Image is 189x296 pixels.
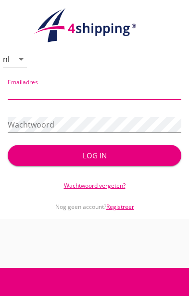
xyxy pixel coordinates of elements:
a: Registreer [106,203,134,211]
div: Log in [23,150,166,161]
i: arrow_drop_down [15,53,27,65]
div: nl [3,55,10,64]
img: logo.1f945f1d.svg [32,8,157,43]
div: Nog geen account? [8,190,181,211]
input: Emailadres [8,84,181,100]
a: Wachtwoord vergeten? [64,181,126,190]
button: Log in [8,145,181,166]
